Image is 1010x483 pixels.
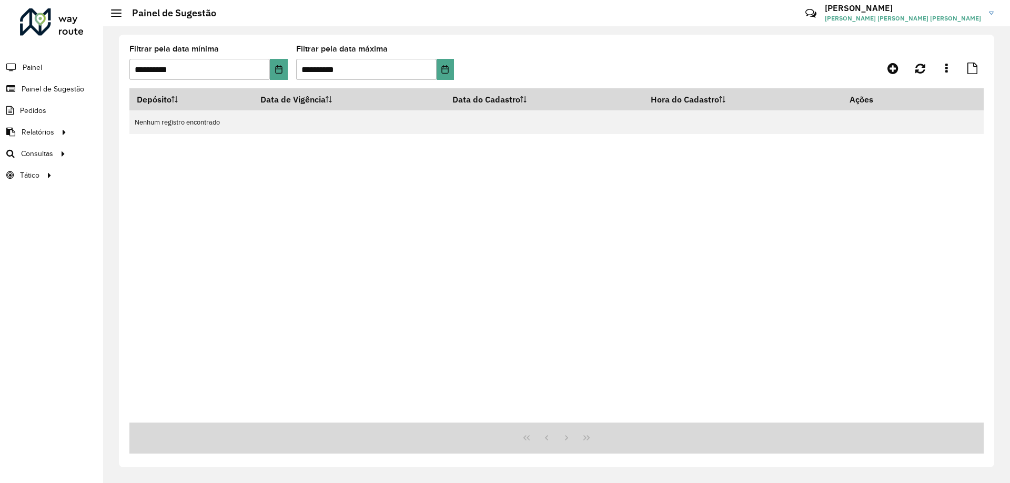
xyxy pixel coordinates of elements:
[20,105,46,116] span: Pedidos
[21,148,53,159] span: Consultas
[129,88,254,110] th: Depósito
[122,7,216,19] h2: Painel de Sugestão
[437,59,454,80] button: Choose Date
[446,88,643,110] th: Data do Cadastro
[825,14,981,23] span: [PERSON_NAME] [PERSON_NAME] [PERSON_NAME]
[129,43,219,55] label: Filtrar pela data mínima
[254,88,446,110] th: Data de Vigência
[800,2,822,25] a: Contato Rápido
[22,127,54,138] span: Relatórios
[23,62,42,73] span: Painel
[22,84,84,95] span: Painel de Sugestão
[842,88,905,110] th: Ações
[296,43,388,55] label: Filtrar pela data máxima
[825,3,981,13] h3: [PERSON_NAME]
[20,170,39,181] span: Tático
[270,59,287,80] button: Choose Date
[129,110,984,134] td: Nenhum registro encontrado
[643,88,843,110] th: Hora do Cadastro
